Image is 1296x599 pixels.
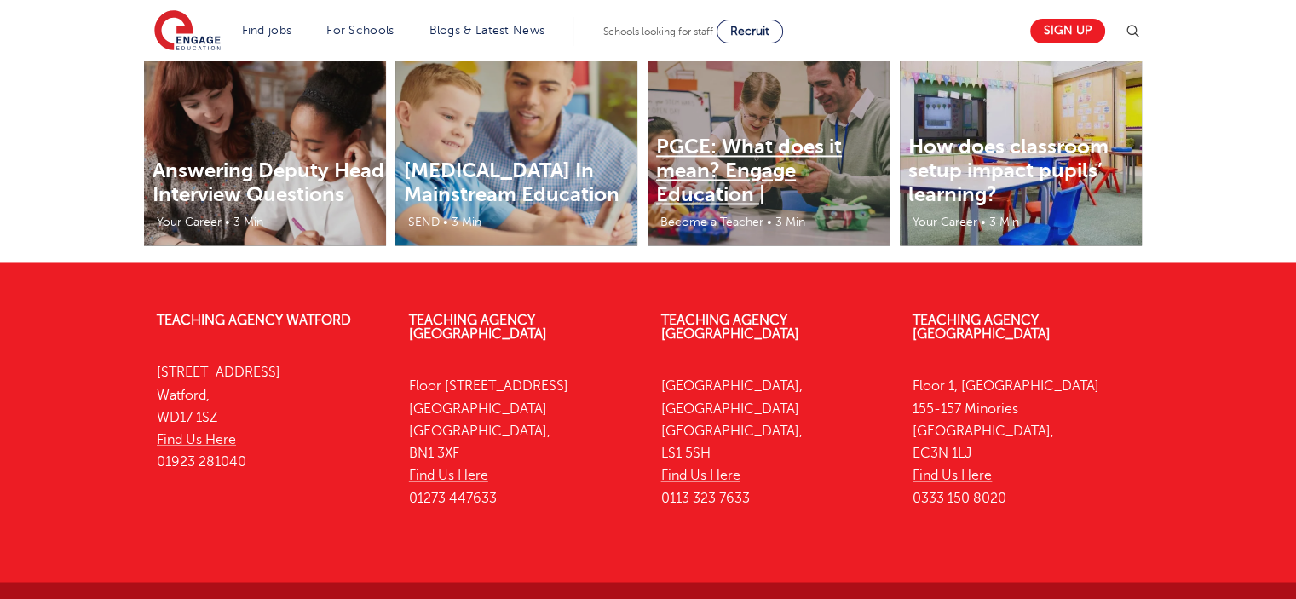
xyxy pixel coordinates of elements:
p: [STREET_ADDRESS] Watford, WD17 1SZ 01923 281040 [157,361,383,473]
li: 3 Min [774,212,807,232]
li: 3 Min [988,212,1021,232]
a: Find jobs [242,24,292,37]
span: Schools looking for staff [603,26,713,37]
li: Your Career [904,212,979,232]
p: Floor 1, [GEOGRAPHIC_DATA] 155-157 Minories [GEOGRAPHIC_DATA], EC3N 1LJ 0333 150 8020 [913,375,1139,510]
span: Recruit [730,25,769,37]
li: • [223,212,232,232]
img: Engage Education [154,10,221,53]
li: • [441,212,450,232]
li: Become a Teacher [652,212,765,232]
a: Teaching Agency [GEOGRAPHIC_DATA] [913,313,1051,342]
a: Find Us Here [913,468,992,483]
a: Sign up [1030,19,1105,43]
a: Answering Deputy Head Interview Questions [153,158,384,206]
a: Blogs & Latest News [429,24,545,37]
a: [MEDICAL_DATA] In Mainstream Education [404,158,619,206]
a: PGCE: What does it mean? Engage Education | [656,135,842,206]
a: Find Us Here [661,468,740,483]
a: For Schools [326,24,394,37]
li: Your Career [148,212,223,232]
p: Floor [STREET_ADDRESS] [GEOGRAPHIC_DATA] [GEOGRAPHIC_DATA], BN1 3XF 01273 447633 [409,375,636,510]
a: Teaching Agency Watford [157,313,351,328]
li: 3 Min [450,212,483,232]
a: Find Us Here [409,468,488,483]
a: How does classroom setup impact pupils’ learning? [908,135,1109,206]
p: [GEOGRAPHIC_DATA], [GEOGRAPHIC_DATA] [GEOGRAPHIC_DATA], LS1 5SH 0113 323 7633 [661,375,888,510]
a: Teaching Agency [GEOGRAPHIC_DATA] [409,313,547,342]
li: 3 Min [232,212,265,232]
li: SEND [400,212,441,232]
li: • [765,212,774,232]
a: Find Us Here [157,432,236,447]
a: Recruit [717,20,783,43]
li: • [979,212,988,232]
a: Teaching Agency [GEOGRAPHIC_DATA] [661,313,799,342]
